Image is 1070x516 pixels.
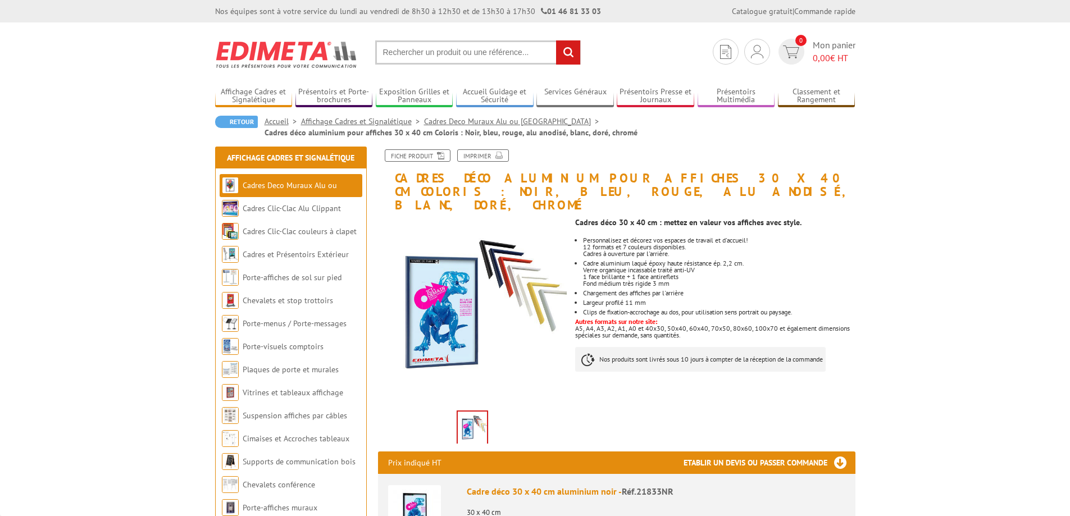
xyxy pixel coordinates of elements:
[301,116,424,126] a: Affichage Cadres et Signalétique
[222,338,239,355] img: Porte-visuels comptoirs
[222,384,239,401] img: Vitrines et tableaux affichage
[243,203,341,213] a: Cadres Clic-Clac Alu Clippant
[376,87,453,106] a: Exposition Grilles et Panneaux
[243,341,324,351] a: Porte-visuels comptoirs
[215,6,601,17] div: Nos équipes sont à votre service du lundi au vendredi de 8h30 à 12h30 et de 13h30 à 17h30
[575,217,802,227] strong: Cadres déco 30 x 40 cm : mettez en valeur vos affiches avec style.
[732,6,855,17] div: |
[456,87,534,106] a: Accueil Guidage et Sécurité
[776,39,855,65] a: devis rapide 0 Mon panier 0,00€ HT
[295,87,373,106] a: Présentoirs et Porte-brochures
[617,87,694,106] a: Présentoirs Presse et Journaux
[222,476,239,493] img: Chevalets conférence
[583,290,855,296] li: Chargement des affiches par l'arrière
[795,35,807,46] span: 0
[222,315,239,332] img: Porte-menus / Porte-messages
[424,116,603,126] a: Cadres Deco Muraux Alu ou [GEOGRAPHIC_DATA]
[583,309,855,316] li: Clips de fixation-accrochage au dos, pour utilisation sens portrait ou paysage.
[536,87,614,106] a: Services Généraux
[222,499,239,516] img: Porte-affiches muraux
[227,153,354,163] a: Affichage Cadres et Signalétique
[813,39,855,65] span: Mon panier
[222,180,337,213] a: Cadres Deco Muraux Alu ou [GEOGRAPHIC_DATA]
[583,260,855,287] li: Cadre aluminium laqué époxy haute résistance ép. 2,2 cm. Verre organique incassable traité anti-U...
[458,412,487,446] img: panneaux_cadres_21833nr_1.jpg
[385,149,450,162] a: Fiche produit
[783,45,799,58] img: devis rapide
[375,40,581,65] input: Rechercher un produit ou une référence...
[222,292,239,309] img: Chevalets et stop trottoirs
[378,218,567,407] img: panneaux_cadres_21833nr_1.jpg
[751,45,763,58] img: devis rapide
[243,272,342,282] a: Porte-affiches de sol sur pied
[622,486,673,497] span: Réf.21833NR
[243,249,349,259] a: Cadres et Présentoirs Extérieur
[243,295,333,305] a: Chevalets et stop trottoirs
[732,6,793,16] a: Catalogue gratuit
[720,45,731,59] img: devis rapide
[794,6,855,16] a: Commande rapide
[243,480,315,490] a: Chevalets conférence
[467,485,845,498] div: Cadre déco 30 x 40 cm aluminium noir -
[215,116,258,128] a: Retour
[265,127,638,138] li: Cadres déco aluminium pour affiches 30 x 40 cm Coloris : Noir, bleu, rouge, alu anodisé, blanc, d...
[243,433,349,444] a: Cimaises et Accroches tableaux
[215,34,358,75] img: Edimeta
[243,318,347,328] a: Porte-menus / Porte-messages
[243,226,357,236] a: Cadres Clic-Clac couleurs à clapet
[222,361,239,378] img: Plaques de porte et murales
[583,237,855,257] li: Personnalisez et décorez vos espaces de travail et d'accueil! 12 formats et 7 couleurs disponible...
[222,246,239,263] img: Cadres et Présentoirs Extérieur
[575,317,657,326] font: Autres formats sur notre site:
[222,430,239,447] img: Cimaises et Accroches tableaux
[243,503,317,513] a: Porte-affiches muraux
[222,223,239,240] img: Cadres Clic-Clac couleurs à clapet
[388,451,441,474] p: Prix indiqué HT
[698,87,775,106] a: Présentoirs Multimédia
[583,299,855,306] li: Largeur profilé 11 mm
[243,387,343,398] a: Vitrines et tableaux affichage
[243,410,347,421] a: Suspension affiches par câbles
[457,149,509,162] a: Imprimer
[222,453,239,470] img: Supports de communication bois
[541,6,601,16] strong: 01 46 81 33 03
[370,149,864,212] h1: Cadres déco aluminium pour affiches 30 x 40 cm Coloris : Noir, bleu, rouge, alu anodisé, blanc, d...
[215,87,293,106] a: Affichage Cadres et Signalétique
[222,269,239,286] img: Porte-affiches de sol sur pied
[265,116,301,126] a: Accueil
[684,451,855,474] h3: Etablir un devis ou passer commande
[222,407,239,424] img: Suspension affiches par câbles
[575,347,826,372] p: Nos produits sont livrés sous 10 jours à compter de la réception de la commande
[243,364,339,375] a: Plaques de porte et murales
[813,52,855,65] span: € HT
[778,87,855,106] a: Classement et Rangement
[243,456,356,467] a: Supports de communication bois
[222,177,239,194] img: Cadres Deco Muraux Alu ou Bois
[813,52,830,63] span: 0,00
[575,325,855,339] p: A5, A4, A3, A2, A1, A0 et 40x30, 50x40, 60x40, 70x50, 80x60, 100x70 et également dimensions spéci...
[556,40,580,65] input: rechercher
